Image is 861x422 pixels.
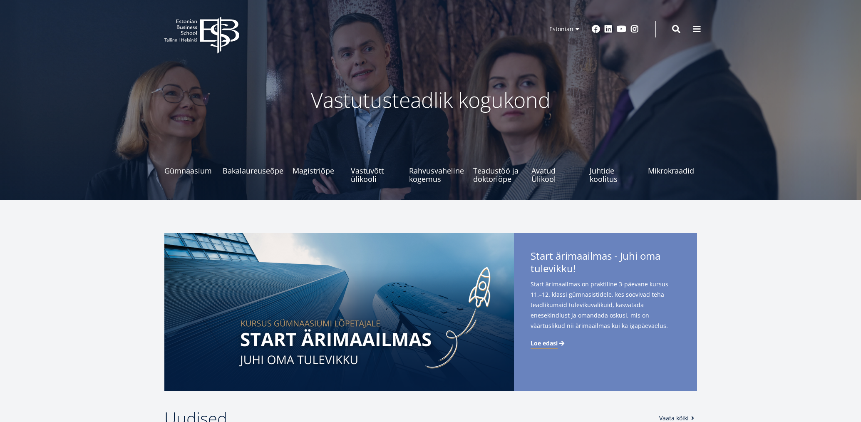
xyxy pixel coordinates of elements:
[164,233,514,391] img: Start arimaailmas
[531,279,680,331] span: Start ärimaailmas on praktiline 3-päevane kursus 11.–12. klassi gümnasistidele, kes soovivad teha...
[223,150,283,183] a: Bakalaureuseõpe
[648,150,697,183] a: Mikrokraadid
[531,262,576,275] span: tulevikku!
[531,150,581,183] a: Avatud Ülikool
[293,166,342,175] span: Magistriõpe
[590,150,639,183] a: Juhtide koolitus
[409,166,464,183] span: Rahvusvaheline kogemus
[531,339,566,348] a: Loe edasi
[473,166,522,183] span: Teadustöö ja doktoriõpe
[604,25,613,33] a: Linkedin
[210,87,651,112] p: Vastutusteadlik kogukond
[531,250,680,277] span: Start ärimaailmas - Juhi oma
[351,150,400,183] a: Vastuvõtt ülikooli
[531,339,558,348] span: Loe edasi
[293,150,342,183] a: Magistriõpe
[648,166,697,175] span: Mikrokraadid
[473,150,522,183] a: Teadustöö ja doktoriõpe
[223,166,283,175] span: Bakalaureuseõpe
[617,25,626,33] a: Youtube
[592,25,600,33] a: Facebook
[531,166,581,183] span: Avatud Ülikool
[630,25,639,33] a: Instagram
[164,166,213,175] span: Gümnaasium
[164,150,213,183] a: Gümnaasium
[409,150,464,183] a: Rahvusvaheline kogemus
[351,166,400,183] span: Vastuvõtt ülikooli
[590,166,639,183] span: Juhtide koolitus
